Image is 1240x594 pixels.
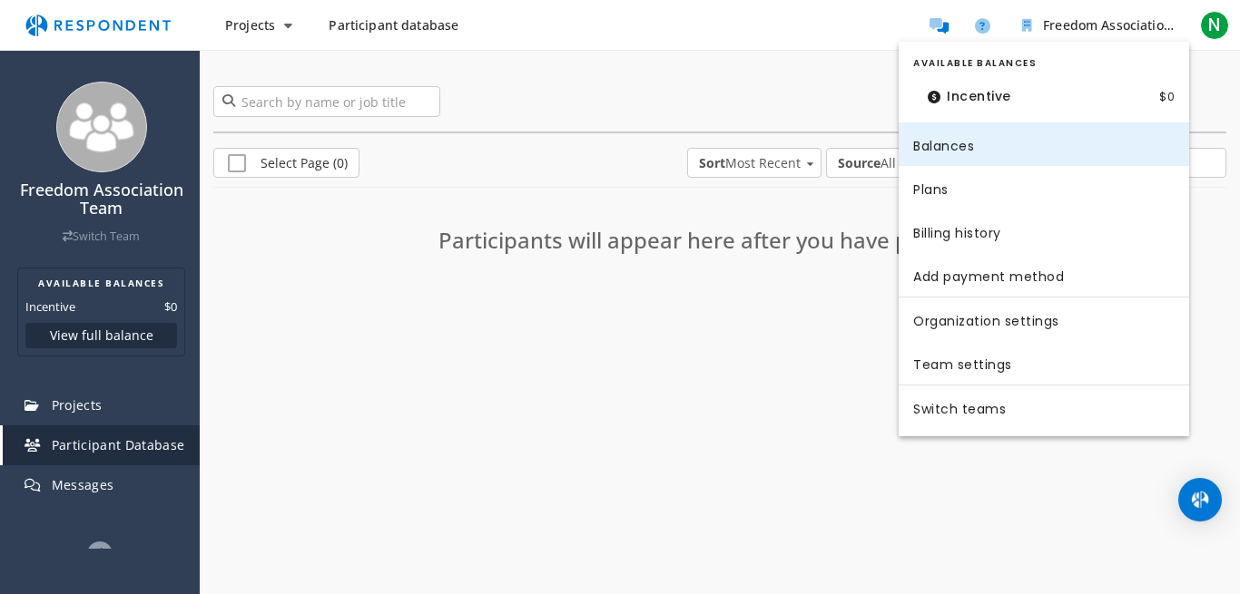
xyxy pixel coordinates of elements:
[899,253,1189,297] a: Add payment method
[899,385,1189,429] a: Switch teams
[913,78,1026,115] dt: Incentive
[913,56,1175,71] h2: Available Balances
[1159,78,1175,115] dd: $0
[899,49,1189,122] section: Team balance summary
[899,166,1189,209] a: Billing plans
[899,341,1189,385] a: Team settings
[1178,478,1222,521] div: Open Intercom Messenger
[899,209,1189,253] a: Billing history
[899,122,1189,166] a: Billing balances
[899,297,1189,341] a: Organization settings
